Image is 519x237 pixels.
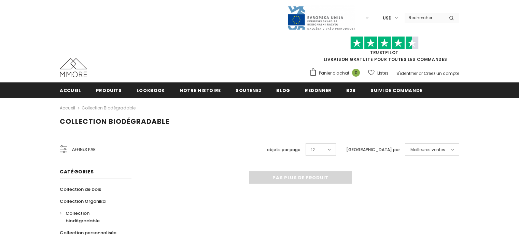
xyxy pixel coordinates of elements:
[276,82,290,98] a: Blog
[60,87,81,94] span: Accueil
[370,82,422,98] a: Suivi de commande
[82,105,136,111] a: Collection biodégradable
[424,70,459,76] a: Créez un compte
[137,87,165,94] span: Lookbook
[180,82,221,98] a: Notre histoire
[137,82,165,98] a: Lookbook
[60,183,101,195] a: Collection de bois
[309,39,459,62] span: LIVRAISON GRATUITE POUR TOUTES LES COMMANDES
[96,87,122,94] span: Produits
[383,15,392,22] span: USD
[305,82,332,98] a: Redonner
[60,195,106,207] a: Collection Organika
[60,82,81,98] a: Accueil
[346,82,356,98] a: B2B
[350,36,419,50] img: Faites confiance aux étoiles pilotes
[287,15,355,21] a: Javni Razpis
[370,50,398,55] a: TrustPilot
[319,70,349,77] span: Panier d'achat
[410,146,445,153] span: Meilleures ventes
[309,68,363,78] a: Panier d'achat 0
[60,58,87,77] img: Cas MMORE
[66,210,100,224] span: Collection biodégradable
[405,13,444,23] input: Search Site
[60,229,116,236] span: Collection personnalisée
[267,146,300,153] label: objets par page
[377,70,389,77] span: Listes
[370,87,422,94] span: Suivi de commande
[96,82,122,98] a: Produits
[236,87,262,94] span: soutenez
[287,5,355,30] img: Javni Razpis
[72,146,96,153] span: Affiner par
[60,186,101,193] span: Collection de bois
[236,82,262,98] a: soutenez
[60,104,75,112] a: Accueil
[276,87,290,94] span: Blog
[396,70,418,76] a: S'identifier
[180,87,221,94] span: Notre histoire
[346,87,356,94] span: B2B
[346,146,400,153] label: [GEOGRAPHIC_DATA] par
[368,67,389,79] a: Listes
[305,87,332,94] span: Redonner
[60,198,106,205] span: Collection Organika
[60,207,124,227] a: Collection biodégradable
[419,70,423,76] span: or
[60,117,169,126] span: Collection biodégradable
[311,146,315,153] span: 12
[60,168,94,175] span: Catégories
[352,69,360,77] span: 0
